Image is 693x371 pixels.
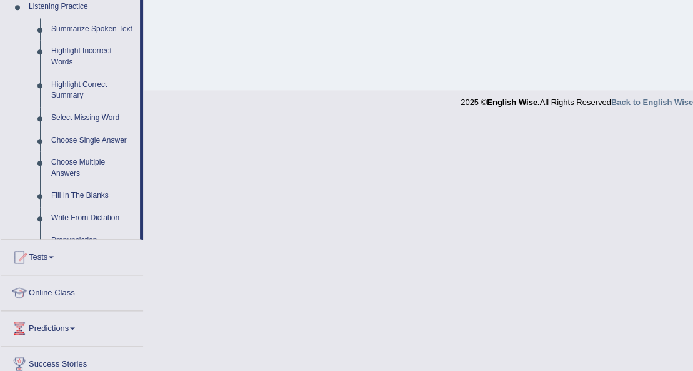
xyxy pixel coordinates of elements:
[487,98,539,107] strong: English Wise.
[46,185,140,207] a: Fill In The Blanks
[46,107,140,130] a: Select Missing Word
[46,151,140,185] a: Choose Multiple Answers
[611,98,693,107] a: Back to English Wise
[1,240,143,271] a: Tests
[46,18,140,41] a: Summarize Spoken Text
[461,90,693,108] div: 2025 © All Rights Reserved
[46,207,140,230] a: Write From Dictation
[46,74,140,107] a: Highlight Correct Summary
[46,40,140,73] a: Highlight Incorrect Words
[1,275,143,307] a: Online Class
[46,230,140,252] a: Pronunciation
[46,130,140,152] a: Choose Single Answer
[1,311,143,342] a: Predictions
